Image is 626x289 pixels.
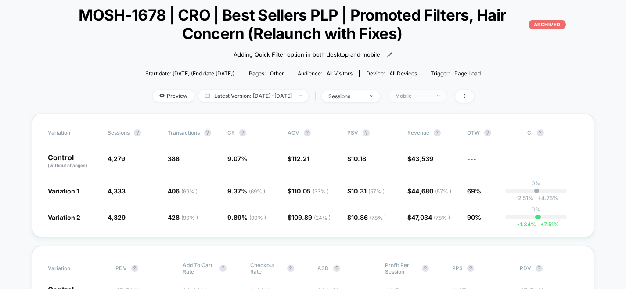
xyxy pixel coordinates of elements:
[234,50,380,59] span: Adding Quick Filter option in both desktop and mobile
[313,188,329,195] span: ( 33 % )
[467,129,515,136] span: OTW
[347,214,386,221] span: $
[168,129,200,136] span: Transactions
[527,129,576,136] span: CI
[219,265,227,272] button: ?
[270,70,284,77] span: other
[467,214,481,221] span: 90%
[205,93,210,98] img: calendar
[288,155,309,162] span: $
[347,155,366,162] span: $
[313,90,322,103] span: |
[535,213,537,219] p: |
[532,180,540,186] p: 0%
[288,129,299,136] span: AOV
[515,195,533,201] span: -2.51 %
[385,262,417,275] span: Profit Per Session
[250,262,283,275] span: Checkout Rate
[227,214,266,221] span: 9.89 %
[287,265,294,272] button: ?
[535,186,537,193] p: |
[368,188,385,195] span: ( 57 % )
[407,155,433,162] span: $
[407,214,450,221] span: $
[370,214,386,221] span: ( 78 % )
[327,70,353,77] span: All Visitors
[291,214,331,221] span: 109.89
[532,206,540,213] p: 0%
[291,187,329,195] span: 110.05
[115,265,127,271] span: PDV
[48,163,87,168] span: (without changes)
[131,265,138,272] button: ?
[108,129,130,136] span: Sessions
[484,129,491,136] button: ?
[204,129,211,136] button: ?
[467,187,481,195] span: 69%
[168,214,198,221] span: 428
[536,265,543,272] button: ?
[317,265,329,271] span: ASD
[304,129,311,136] button: ?
[527,156,578,169] span: ---
[227,187,265,195] span: 9.37 %
[389,70,417,77] span: all devices
[48,129,96,136] span: Variation
[181,188,198,195] span: ( 69 % )
[347,129,358,136] span: PSV
[411,214,450,221] span: 47,034
[198,90,308,102] span: Latest Version: [DATE] - [DATE]
[395,93,430,99] div: Mobile
[467,155,476,162] span: ---
[434,214,450,221] span: ( 78 % )
[351,214,386,221] span: 10.86
[108,187,126,195] span: 4,333
[452,265,463,271] span: PPS
[467,265,474,272] button: ?
[537,129,544,136] button: ?
[227,155,247,162] span: 9.07 %
[536,221,559,228] span: 7.51 %
[145,70,234,77] span: Start date: [DATE] (End date [DATE])
[437,95,440,96] img: end
[168,187,198,195] span: 406
[314,214,331,221] span: ( 24 % )
[134,129,141,136] button: ?
[422,265,429,272] button: ?
[153,90,194,102] span: Preview
[249,70,284,77] div: Pages:
[288,187,329,195] span: $
[411,187,451,195] span: 44,680
[431,70,481,77] div: Trigger:
[60,6,566,43] span: MOSH-1678 | CRO | Best Sellers PLP | Promoted Filters, Hair Concern (Relaunch with Fixes)
[108,214,126,221] span: 4,329
[183,262,215,275] span: Add To Cart Rate
[299,95,302,96] img: end
[249,188,265,195] span: ( 69 % )
[517,221,536,228] span: -1.34 %
[351,155,366,162] span: 10.18
[407,187,451,195] span: $
[249,214,266,221] span: ( 90 % )
[333,265,340,272] button: ?
[520,265,531,271] span: PDV
[351,187,385,195] span: 10.31
[434,129,441,136] button: ?
[540,221,544,228] span: +
[328,93,363,100] div: sessions
[168,155,180,162] span: 388
[407,129,429,136] span: Revenue
[359,70,424,77] span: Device:
[363,129,370,136] button: ?
[529,20,566,29] p: ARCHIVED
[454,70,481,77] span: Page Load
[227,129,235,136] span: CR
[48,187,79,195] span: Variation 1
[435,188,451,195] span: ( 57 % )
[48,214,80,221] span: Variation 2
[347,187,385,195] span: $
[108,155,125,162] span: 4,279
[239,129,246,136] button: ?
[533,195,558,201] span: 4.75 %
[298,70,353,77] div: Audience:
